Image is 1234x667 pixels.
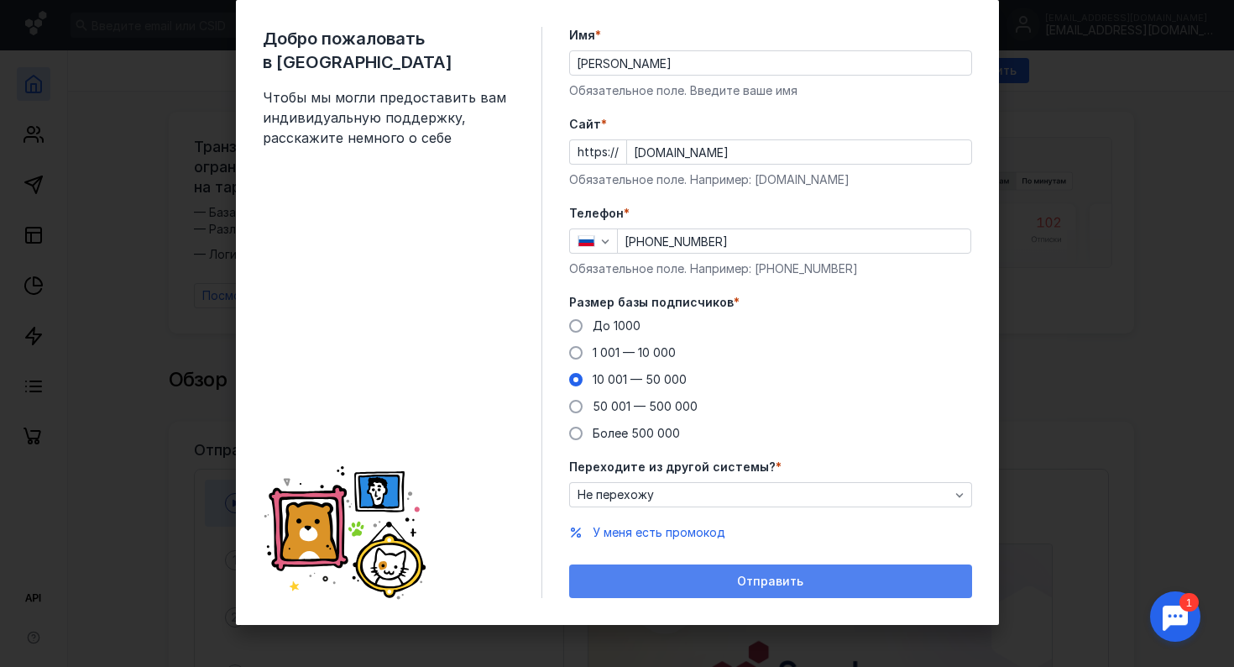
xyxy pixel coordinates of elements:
[569,116,601,133] span: Cайт
[569,171,972,188] div: Обязательное поле. Например: [DOMAIN_NAME]
[569,459,776,475] span: Переходите из другой системы?
[593,372,687,386] span: 10 001 — 50 000
[593,426,680,440] span: Более 500 000
[569,482,972,507] button: Не перехожу
[569,565,972,598] button: Отправить
[593,345,676,360] span: 1 001 — 10 000
[263,87,515,148] span: Чтобы мы могли предоставить вам индивидуальную поддержку, расскажите немного о себе
[593,525,725,539] span: У меня есть промокод
[569,294,734,311] span: Размер базы подписчиков
[737,575,803,589] span: Отправить
[569,27,595,44] span: Имя
[569,260,972,277] div: Обязательное поле. Например: [PHONE_NUMBER]
[569,205,624,222] span: Телефон
[593,524,725,541] button: У меня есть промокод
[38,10,57,29] div: 1
[593,318,641,333] span: До 1000
[569,82,972,99] div: Обязательное поле. Введите ваше имя
[263,27,515,74] span: Добро пожаловать в [GEOGRAPHIC_DATA]
[578,488,654,502] span: Не перехожу
[593,399,698,413] span: 50 001 — 500 000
